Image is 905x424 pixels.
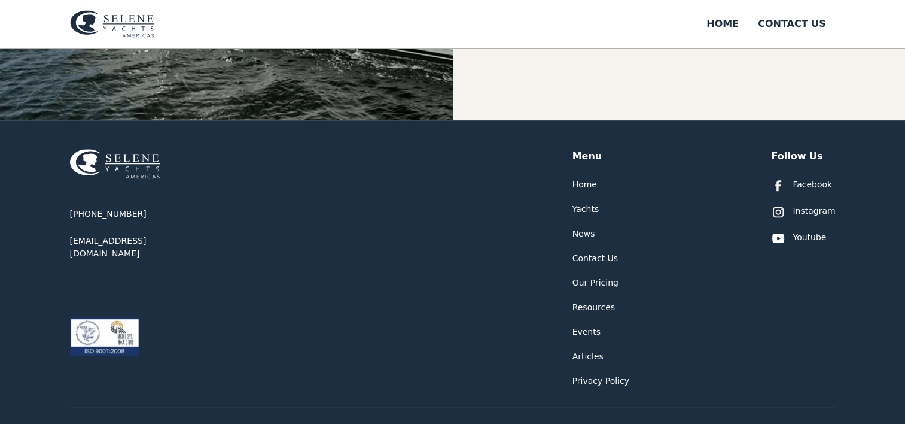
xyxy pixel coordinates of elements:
div: Home [706,17,739,31]
a: Instagram [771,205,835,219]
a: Our Pricing [572,277,618,289]
div: Facebook [793,178,832,191]
a: Home [572,178,597,191]
a: Youtube [771,231,826,246]
a: [EMAIL_ADDRESS][DOMAIN_NAME] [70,235,214,260]
div: Follow Us [771,149,822,163]
a: News [572,228,595,240]
a: [PHONE_NUMBER] [70,208,147,220]
a: Privacy Policy [572,375,629,387]
div: Instagram [793,205,835,217]
img: ISO 9001:2008 certification logos for ABS Quality Evaluations and RvA Management Systems. [70,317,139,356]
a: Facebook [771,178,832,193]
a: Resources [572,301,615,314]
a: Events [572,326,601,338]
div: Youtube [793,231,826,244]
a: Articles [572,350,604,363]
div: Menu [572,149,602,163]
a: Contact Us [572,252,618,265]
a: Yachts [572,203,599,216]
div: Contact US [758,17,826,31]
img: logo [70,10,154,38]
